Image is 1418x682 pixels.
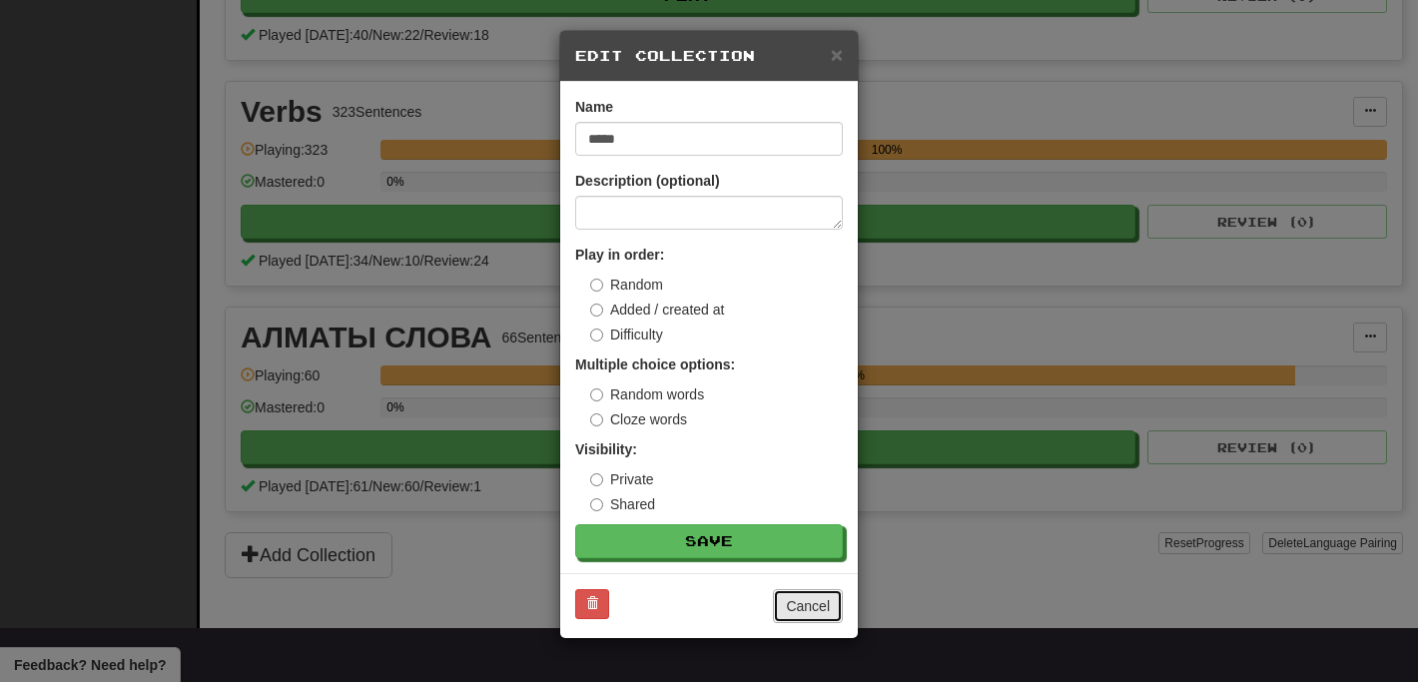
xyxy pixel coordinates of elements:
[590,275,663,295] label: Random
[575,356,735,372] strong: Multiple choice options:
[575,97,613,117] label: Name
[575,46,843,66] h5: Edit Collection
[590,325,663,344] label: Difficulty
[831,43,843,66] span: ×
[575,524,843,558] button: Save
[590,388,603,401] input: Random words
[590,279,603,292] input: Random
[590,329,603,341] input: Difficulty
[575,171,720,191] label: Description (optional)
[590,473,603,486] input: Private
[575,247,664,263] strong: Play in order:
[590,413,603,426] input: Cloze words
[590,469,654,489] label: Private
[590,409,687,429] label: Cloze words
[590,498,603,511] input: Shared
[773,589,843,623] button: Cancel
[590,384,704,404] label: Random words
[590,494,655,514] label: Shared
[590,300,724,320] label: Added / created at
[575,441,637,457] strong: Visibility:
[831,44,843,65] button: Close
[590,304,603,317] input: Added / created at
